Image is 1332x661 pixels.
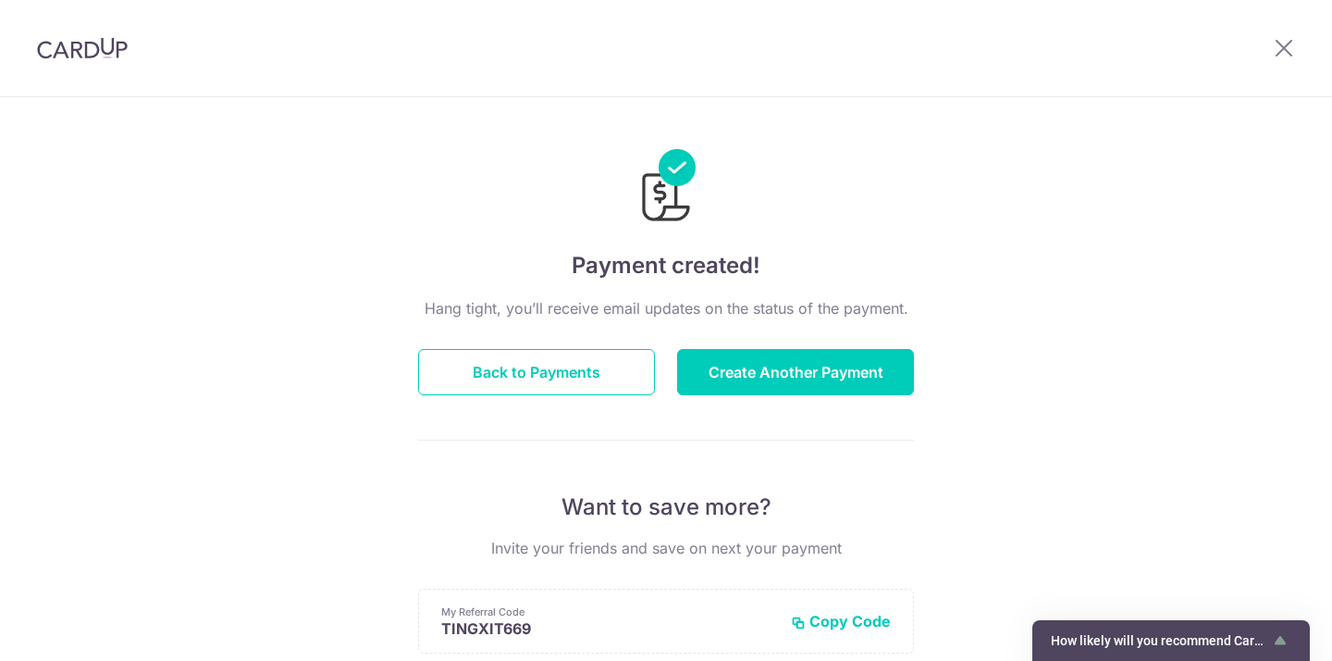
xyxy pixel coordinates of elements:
[1051,633,1269,648] span: How likely will you recommend CardUp to a friend?
[418,493,914,522] p: Want to save more?
[37,37,128,59] img: CardUp
[441,619,776,638] p: TINGXIT669
[636,149,696,227] img: Payments
[418,297,914,319] p: Hang tight, you’ll receive email updates on the status of the payment.
[1051,630,1291,652] button: Show survey - How likely will you recommend CardUp to a friend?
[677,349,914,395] button: Create Another Payment
[441,605,776,619] p: My Referral Code
[418,537,914,559] p: Invite your friends and save on next your payment
[418,249,914,282] h4: Payment created!
[791,612,891,630] button: Copy Code
[418,349,655,395] button: Back to Payments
